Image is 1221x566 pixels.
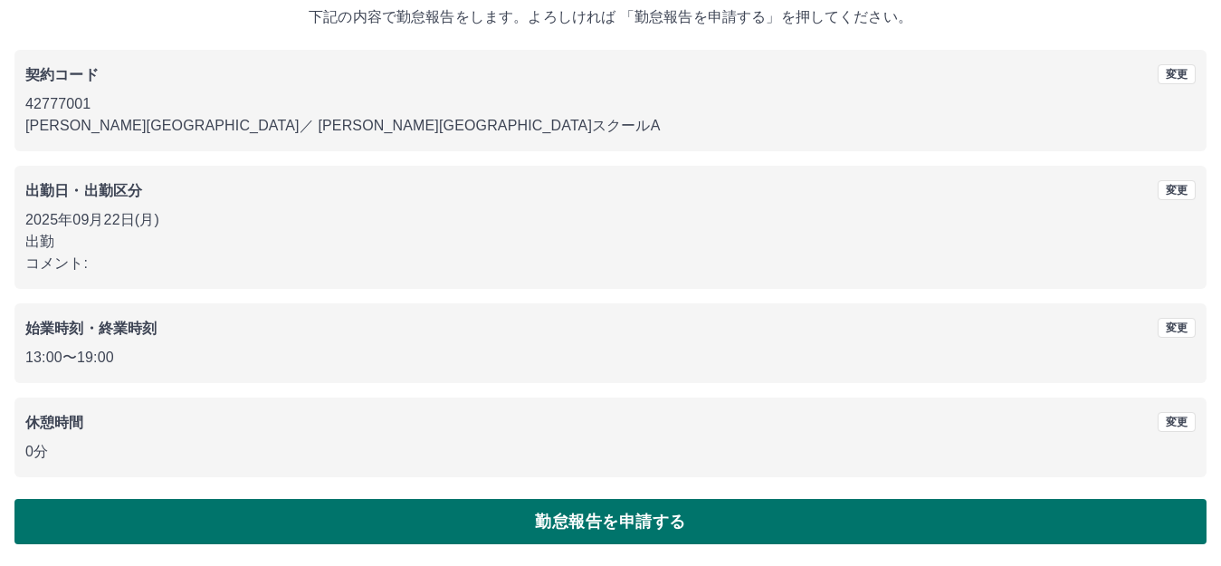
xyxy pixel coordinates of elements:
[1158,318,1196,338] button: 変更
[25,183,142,198] b: 出勤日・出勤区分
[1158,64,1196,84] button: 変更
[25,253,1196,274] p: コメント:
[25,415,84,430] b: 休憩時間
[25,209,1196,231] p: 2025年09月22日(月)
[25,321,157,336] b: 始業時刻・終業時刻
[1158,412,1196,432] button: 変更
[25,67,99,82] b: 契約コード
[25,347,1196,369] p: 13:00 〜 19:00
[14,6,1207,28] p: 下記の内容で勤怠報告をします。よろしければ 「勤怠報告を申請する」を押してください。
[25,231,1196,253] p: 出勤
[25,441,1196,463] p: 0分
[14,499,1207,544] button: 勤怠報告を申請する
[25,93,1196,115] p: 42777001
[1158,180,1196,200] button: 変更
[25,115,1196,137] p: [PERSON_NAME][GEOGRAPHIC_DATA] ／ [PERSON_NAME][GEOGRAPHIC_DATA]スクールA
